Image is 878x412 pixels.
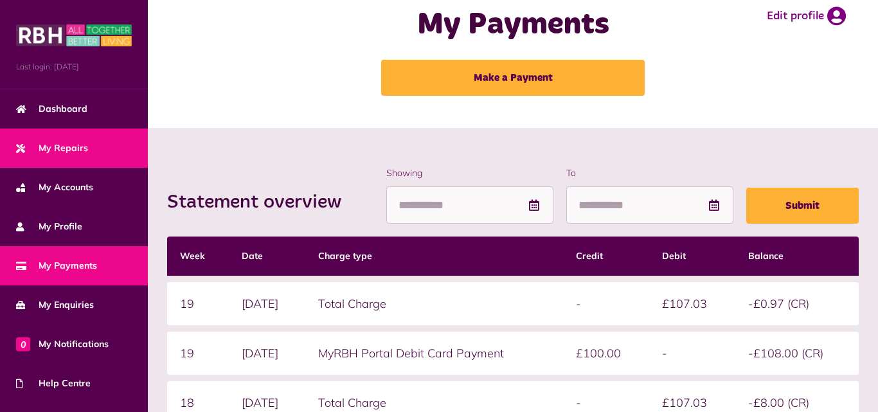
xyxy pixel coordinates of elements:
td: £107.03 [649,282,735,325]
td: 19 [167,332,229,375]
th: Date [229,237,305,276]
label: Showing [386,166,553,180]
td: - [649,332,735,375]
th: Balance [735,237,859,276]
span: 0 [16,337,30,351]
span: My Payments [16,259,97,273]
a: Make a Payment [381,60,645,96]
span: My Profile [16,220,82,233]
span: Help Centre [16,377,91,390]
label: To [566,166,733,180]
span: My Notifications [16,337,109,351]
td: Total Charge [305,282,563,325]
h2: Statement overview [167,191,354,214]
a: Edit profile [767,6,846,26]
td: £100.00 [563,332,649,375]
th: Week [167,237,229,276]
span: My Accounts [16,181,93,194]
img: MyRBH [16,22,132,48]
span: Last login: [DATE] [16,61,132,73]
h1: My Payments [343,6,683,44]
th: Debit [649,237,735,276]
td: 19 [167,282,229,325]
th: Charge type [305,237,563,276]
span: My Enquiries [16,298,94,312]
td: -£0.97 (CR) [735,282,859,325]
td: -£108.00 (CR) [735,332,859,375]
span: Dashboard [16,102,87,116]
td: [DATE] [229,282,305,325]
th: Credit [563,237,649,276]
td: - [563,282,649,325]
button: Submit [746,188,859,224]
span: My Repairs [16,141,88,155]
td: MyRBH Portal Debit Card Payment [305,332,563,375]
td: [DATE] [229,332,305,375]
